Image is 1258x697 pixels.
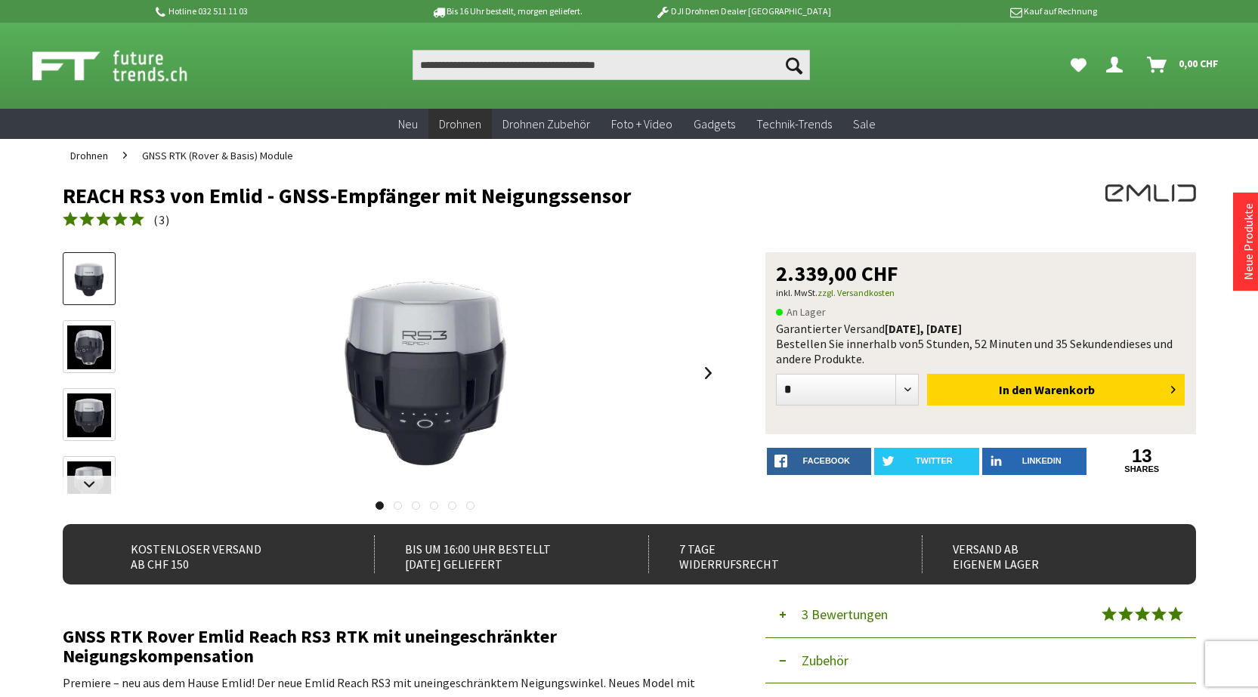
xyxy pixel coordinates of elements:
img: REACH RS3 von Emlid - GNSS-Empfänger mit Neigungssensor [304,252,546,494]
span: Drohnen Zubehör [502,116,590,131]
span: In den [999,382,1032,397]
div: Versand ab eigenem Lager [922,535,1163,573]
span: ( ) [153,212,170,227]
input: Produkt, Marke, Kategorie, EAN, Artikelnummer… [413,50,810,80]
a: zzgl. Versandkosten [818,287,895,298]
a: Technik-Trends [746,109,842,140]
span: Drohnen [439,116,481,131]
span: Drohnen [70,149,108,162]
button: 3 Bewertungen [765,592,1196,638]
img: Shop Futuretrends - zur Startseite wechseln [32,47,221,85]
span: An Lager [776,303,826,321]
a: Drohnen Zubehör [492,109,601,140]
a: Drohnen [63,139,116,172]
a: LinkedIn [982,448,1087,475]
span: 3 [159,212,165,227]
span: Warenkorb [1034,382,1095,397]
a: Neu [388,109,428,140]
a: Dein Konto [1100,50,1135,80]
p: inkl. MwSt. [776,284,1185,302]
span: Neu [398,116,418,131]
span: Sale [853,116,876,131]
a: twitter [874,448,979,475]
div: Garantierter Versand Bestellen Sie innerhalb von dieses und andere Produkte. [776,321,1185,366]
a: Neue Produkte [1241,203,1256,280]
p: DJI Drohnen Dealer [GEOGRAPHIC_DATA] [625,2,861,20]
h2: GNSS RTK Rover Emlid Reach RS3 RTK mit uneingeschränkter Neigungskompensation [63,627,720,666]
div: Bis um 16:00 Uhr bestellt [DATE] geliefert [374,535,615,573]
button: Zubehör [765,638,1196,683]
a: Warenkorb [1141,50,1226,80]
span: GNSS RTK (Rover & Basis) Module [142,149,293,162]
a: Foto + Video [601,109,683,140]
img: Vorschau: REACH RS3 von Emlid - GNSS-Empfänger mit Neigungssensor [67,258,111,301]
span: 0,00 CHF [1179,51,1219,76]
div: 7 Tage Widerrufsrecht [648,535,889,573]
p: Bis 16 Uhr bestellt, morgen geliefert. [389,2,625,20]
a: Gadgets [683,109,746,140]
a: Meine Favoriten [1063,50,1094,80]
a: Drohnen [428,109,492,140]
span: Technik-Trends [756,116,832,131]
a: shares [1090,464,1195,474]
a: (3) [63,211,170,230]
p: Hotline 032 511 11 03 [153,2,389,20]
button: In den Warenkorb [927,374,1185,406]
b: [DATE], [DATE] [885,321,962,336]
a: Sale [842,109,886,140]
span: Gadgets [694,116,735,131]
span: Foto + Video [611,116,672,131]
button: Suchen [778,50,810,80]
img: EMLID [1105,184,1196,202]
span: 5 Stunden, 52 Minuten und 35 Sekunden [918,336,1120,351]
a: facebook [767,448,872,475]
span: LinkedIn [1022,456,1062,465]
span: facebook [803,456,850,465]
a: GNSS RTK (Rover & Basis) Module [134,139,301,172]
h1: REACH RS3 von Emlid - GNSS-Empfänger mit Neigungssensor [63,184,969,207]
div: Kostenloser Versand ab CHF 150 [100,535,342,573]
a: 13 [1090,448,1195,464]
span: 2.339,00 CHF [776,263,898,284]
p: Kauf auf Rechnung [861,2,1097,20]
span: twitter [916,456,953,465]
